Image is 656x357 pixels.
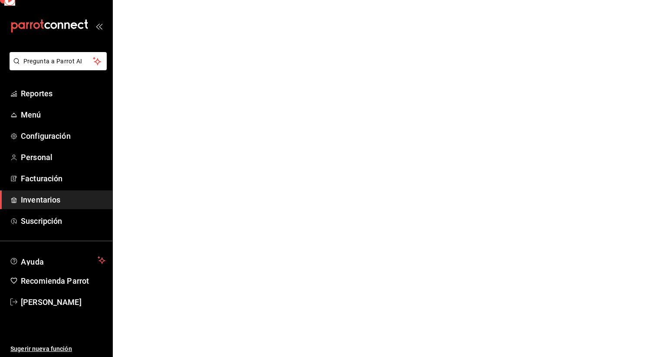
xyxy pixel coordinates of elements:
[21,194,105,206] span: Inventarios
[10,344,105,354] span: Sugerir nueva función
[21,130,105,142] span: Configuración
[21,275,105,287] span: Recomienda Parrot
[21,255,94,265] span: Ayuda
[6,63,107,72] a: Pregunta a Parrot AI
[21,173,105,184] span: Facturación
[95,23,102,29] button: open_drawer_menu
[23,57,93,66] span: Pregunta a Parrot AI
[21,88,105,99] span: Reportes
[21,151,105,163] span: Personal
[10,52,107,70] button: Pregunta a Parrot AI
[21,109,105,121] span: Menú
[21,215,105,227] span: Suscripción
[21,296,105,308] span: [PERSON_NAME]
